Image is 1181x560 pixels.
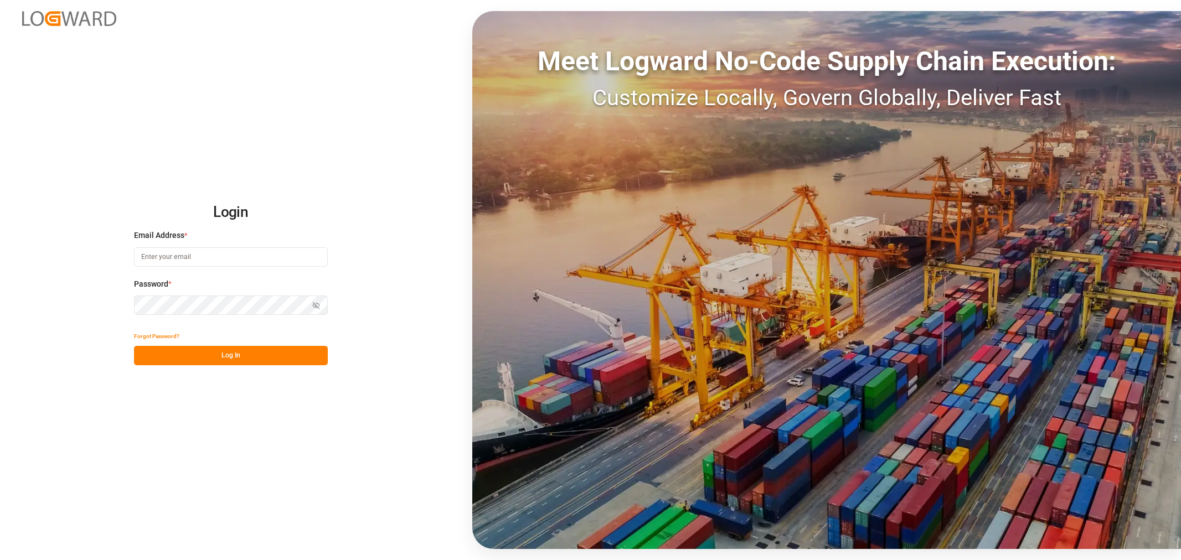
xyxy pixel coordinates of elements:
[472,81,1181,115] div: Customize Locally, Govern Globally, Deliver Fast
[134,230,184,241] span: Email Address
[134,278,168,290] span: Password
[134,247,328,267] input: Enter your email
[134,346,328,365] button: Log In
[134,195,328,230] h2: Login
[134,326,179,346] button: Forgot Password?
[472,42,1181,81] div: Meet Logward No-Code Supply Chain Execution:
[22,11,116,26] img: Logward_new_orange.png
